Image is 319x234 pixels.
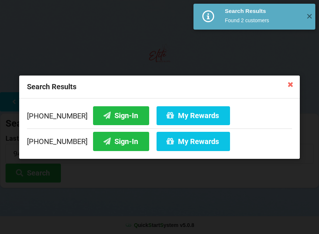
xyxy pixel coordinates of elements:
div: Found 2 customers [225,17,301,24]
button: My Rewards [157,106,230,125]
button: My Rewards [157,132,230,151]
div: Search Results [19,76,300,98]
div: Search Results [225,7,301,15]
button: Sign-In [93,132,149,151]
div: [PHONE_NUMBER] [27,106,292,128]
div: [PHONE_NUMBER] [27,128,292,151]
button: Sign-In [93,106,149,125]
